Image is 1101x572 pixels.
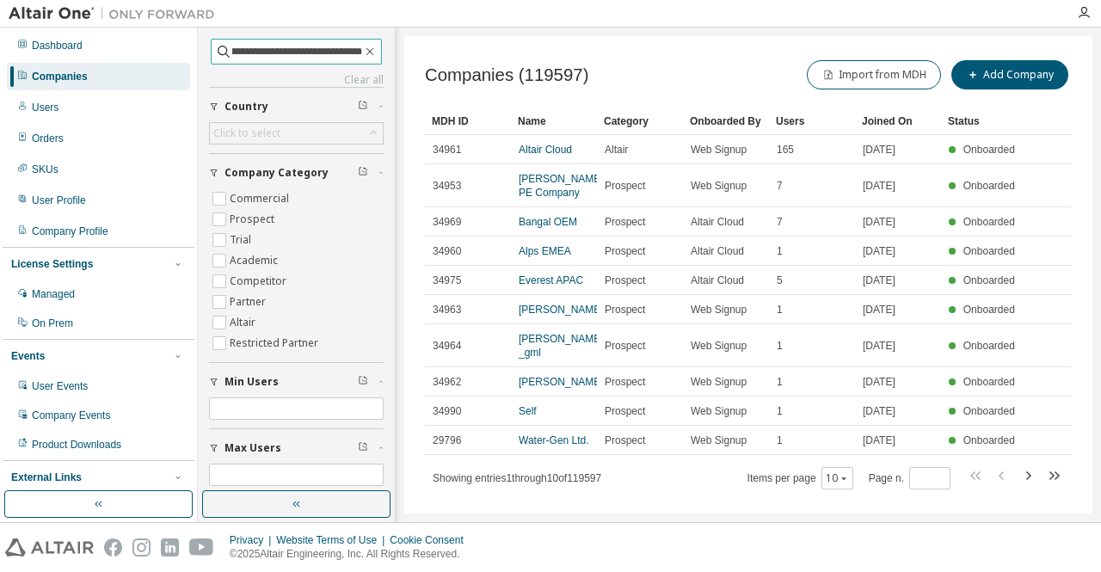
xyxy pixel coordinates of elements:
span: [DATE] [863,404,895,418]
a: [PERSON_NAME] [519,304,604,316]
span: 1 [777,375,783,389]
button: Import from MDH [807,60,941,89]
span: Companies (119597) [425,65,588,85]
span: 29796 [433,434,461,447]
span: 34990 [433,404,461,418]
span: Onboarded [963,180,1015,192]
div: User Events [32,379,88,393]
span: Prospect [605,434,645,447]
span: Min Users [225,375,279,389]
span: 34969 [433,215,461,229]
span: Web Signup [691,375,747,389]
span: [DATE] [863,339,895,353]
a: [PERSON_NAME] [519,376,604,388]
label: Competitor [230,271,290,292]
span: Onboarded [963,434,1015,446]
span: 1 [777,244,783,258]
a: Self [519,405,537,417]
label: Altair [230,312,259,333]
div: Status [948,108,1020,135]
span: Web Signup [691,143,747,157]
a: Alps EMEA [519,245,571,257]
div: MDH ID [432,108,504,135]
div: Company Profile [32,224,108,238]
span: Max Users [225,441,281,455]
span: Web Signup [691,434,747,447]
div: External Links [11,471,82,484]
span: Onboarded [963,245,1015,257]
img: youtube.svg [189,538,214,557]
span: Altair Cloud [691,244,744,258]
span: 7 [777,179,783,193]
button: Min Users [209,363,384,401]
div: Onboarded By [690,108,762,135]
div: Website Terms of Use [276,533,390,547]
span: Country [225,100,268,114]
a: Everest APAC [519,274,583,286]
div: SKUs [32,163,58,176]
img: instagram.svg [132,538,151,557]
span: Prospect [605,375,645,389]
label: Trial [230,230,255,250]
span: 34961 [433,143,461,157]
span: [DATE] [863,215,895,229]
span: [DATE] [863,244,895,258]
button: Country [209,88,384,126]
a: [PERSON_NAME] _gml [519,333,604,359]
img: Altair One [9,5,224,22]
span: 165 [777,143,794,157]
div: Events [11,349,45,363]
button: Company Category [209,154,384,192]
span: Prospect [605,244,645,258]
a: Water-Gen Ltd. [519,434,589,446]
label: Commercial [230,188,292,209]
div: Category [604,108,676,135]
span: Items per page [747,467,853,489]
span: 34953 [433,179,461,193]
span: 34963 [433,303,461,317]
div: Joined On [862,108,934,135]
label: Partner [230,292,269,312]
span: Onboarded [963,340,1015,352]
span: Onboarded [963,405,1015,417]
div: Orders [32,132,64,145]
span: 7 [777,215,783,229]
span: Page n. [869,467,950,489]
span: Onboarded [963,144,1015,156]
div: Managed [32,287,75,301]
span: Prospect [605,179,645,193]
span: Clear filter [358,166,368,180]
label: Restricted Partner [230,333,322,354]
span: 1 [777,434,783,447]
div: Click to select [210,123,383,144]
span: Clear filter [358,441,368,455]
span: Web Signup [691,303,747,317]
a: Clear all [209,73,384,87]
a: Bangal OEM [519,216,577,228]
span: Altair [605,143,628,157]
span: Prospect [605,404,645,418]
span: Onboarded [963,274,1015,286]
span: Web Signup [691,404,747,418]
div: Users [776,108,848,135]
span: [DATE] [863,434,895,447]
div: Companies [32,70,88,83]
span: Web Signup [691,179,747,193]
span: Clear filter [358,375,368,389]
button: Add Company [951,60,1068,89]
div: Company Events [32,409,110,422]
div: Dashboard [32,39,83,52]
span: 34975 [433,274,461,287]
div: Cookie Consent [390,533,473,547]
span: 5 [777,274,783,287]
span: [DATE] [863,303,895,317]
span: [DATE] [863,375,895,389]
p: © 2025 Altair Engineering, Inc. All Rights Reserved. [230,547,474,562]
div: On Prem [32,317,73,330]
span: Clear filter [358,100,368,114]
span: Onboarded [963,216,1015,228]
span: [DATE] [863,179,895,193]
button: Max Users [209,429,384,467]
label: Academic [230,250,281,271]
span: Onboarded [963,376,1015,388]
